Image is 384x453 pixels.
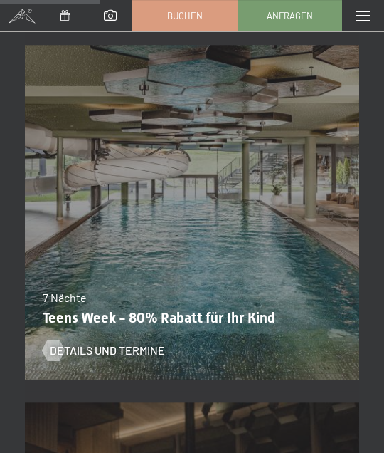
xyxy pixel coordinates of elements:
[167,9,203,22] span: Buchen
[238,1,341,31] a: Anfragen
[43,291,87,304] span: 7 Nächte
[50,343,165,358] span: Details und Termine
[43,309,334,326] p: Teens Week - 80% Rabatt für Ihr Kind
[133,1,236,31] a: Buchen
[43,343,165,358] a: Details und Termine
[267,9,313,22] span: Anfragen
